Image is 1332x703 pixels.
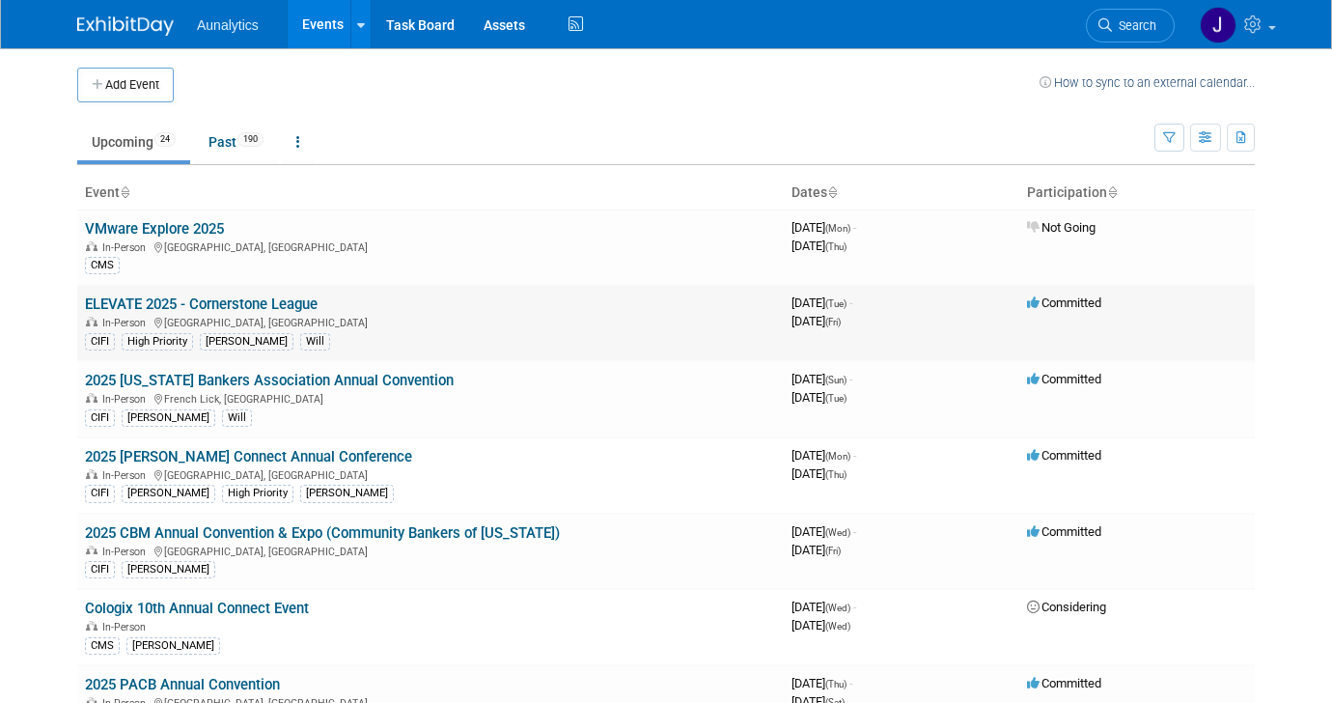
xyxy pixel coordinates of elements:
span: [DATE] [791,295,852,310]
div: [GEOGRAPHIC_DATA], [GEOGRAPHIC_DATA] [85,466,776,482]
span: Search [1112,18,1156,33]
a: 2025 PACB Annual Convention [85,676,280,693]
span: [DATE] [791,390,846,405]
div: [PERSON_NAME] [200,333,293,351]
a: Sort by Participation Type [1107,184,1117,200]
a: Upcoming24 [77,124,190,160]
span: In-Person [102,621,152,633]
span: [DATE] [791,543,841,557]
div: CIFI [85,561,115,578]
div: CIFI [85,409,115,427]
a: 2025 [US_STATE] Bankers Association Annual Convention [85,372,454,389]
span: Committed [1027,372,1101,386]
span: Considering [1027,600,1106,614]
span: Committed [1027,448,1101,463]
div: [PERSON_NAME] [300,485,394,502]
button: Add Event [77,68,174,102]
img: In-Person Event [86,241,97,251]
span: Committed [1027,676,1101,690]
span: Committed [1027,524,1101,539]
div: CMS [85,637,120,655]
span: - [853,524,856,539]
div: [PERSON_NAME] [122,409,215,427]
span: Committed [1027,295,1101,310]
a: Past190 [194,124,278,160]
span: Not Going [1027,220,1096,235]
span: - [849,372,852,386]
div: [GEOGRAPHIC_DATA], [GEOGRAPHIC_DATA] [85,314,776,329]
span: (Thu) [825,679,846,689]
span: [DATE] [791,618,850,633]
a: 2025 CBM Annual Convention & Expo (Community Bankers of [US_STATE]) [85,524,560,542]
th: Dates [784,177,1019,210]
span: [DATE] [791,466,846,481]
span: [DATE] [791,448,856,463]
img: In-Person Event [86,317,97,326]
img: In-Person Event [86,621,97,631]
a: Cologix 10th Annual Connect Event [85,600,309,617]
a: VMware Explore 2025 [85,220,224,238]
div: [PERSON_NAME] [122,485,215,502]
a: ELEVATE 2025 - Cornerstone League [85,295,318,313]
div: [PERSON_NAME] [126,637,220,655]
img: In-Person Event [86,393,97,403]
span: (Tue) [825,393,846,404]
span: In-Person [102,241,152,254]
img: ExhibitDay [77,16,174,36]
span: - [853,600,856,614]
div: [GEOGRAPHIC_DATA], [GEOGRAPHIC_DATA] [85,239,776,254]
span: (Sun) [825,375,846,385]
a: 2025 [PERSON_NAME] Connect Annual Conference [85,448,412,465]
span: [DATE] [791,676,852,690]
div: CIFI [85,333,115,351]
span: - [849,295,852,310]
span: 24 [154,132,176,147]
th: Participation [1019,177,1255,210]
div: [PERSON_NAME] [122,561,215,578]
span: In-Person [102,546,152,558]
span: 190 [237,132,264,147]
span: In-Person [102,393,152,406]
div: High Priority [222,485,293,502]
div: Will [222,409,252,427]
div: [GEOGRAPHIC_DATA], [GEOGRAPHIC_DATA] [85,543,776,558]
span: [DATE] [791,372,852,386]
div: CIFI [85,485,115,502]
span: (Fri) [825,546,841,556]
img: In-Person Event [86,469,97,479]
span: In-Person [102,469,152,482]
img: Julie Grisanti-Cieslak [1200,7,1236,43]
span: Aunalytics [197,17,259,33]
a: How to sync to an external calendar... [1040,75,1255,90]
span: [DATE] [791,239,846,253]
a: Search [1086,9,1175,42]
span: [DATE] [791,314,841,328]
div: Will [300,333,330,351]
img: In-Person Event [86,546,97,555]
a: Sort by Event Name [120,184,129,200]
span: (Fri) [825,317,841,327]
a: Sort by Start Date [827,184,837,200]
span: [DATE] [791,524,856,539]
div: High Priority [122,333,193,351]
div: French Lick, [GEOGRAPHIC_DATA] [85,390,776,406]
span: In-Person [102,317,152,329]
span: (Mon) [825,223,850,234]
span: (Tue) [825,298,846,309]
span: (Wed) [825,603,850,613]
span: [DATE] [791,600,856,614]
span: (Wed) [825,527,850,538]
th: Event [77,177,784,210]
span: [DATE] [791,220,856,235]
span: (Thu) [825,469,846,480]
span: (Thu) [825,241,846,252]
span: - [853,448,856,463]
span: - [849,676,852,690]
div: CMS [85,257,120,274]
span: (Mon) [825,451,850,462]
span: (Wed) [825,621,850,632]
span: - [853,220,856,235]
